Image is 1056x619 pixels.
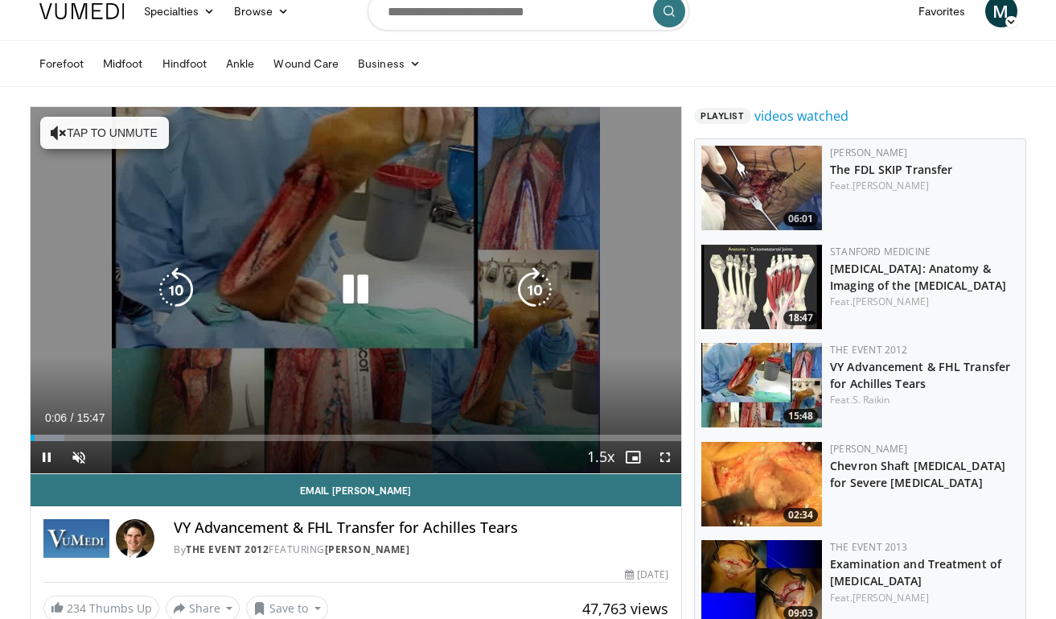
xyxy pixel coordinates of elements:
[830,245,931,258] a: Stanford Medicine
[63,441,95,473] button: Unmute
[853,179,929,192] a: [PERSON_NAME]
[31,441,63,473] button: Pause
[701,442,822,526] img: sanhudo_chevron_3.png.150x105_q85_crop-smart_upscale.jpg
[701,343,822,427] img: f5016854-7c5d-4d2b-bf8b-0701c028b37d.150x105_q85_crop-smart_upscale.jpg
[830,591,1019,605] div: Feat.
[71,411,74,424] span: /
[783,508,818,522] span: 02:34
[701,442,822,526] a: 02:34
[830,458,1005,490] a: Chevron Shaft [MEDICAL_DATA] for Severe [MEDICAL_DATA]
[30,47,94,80] a: Forefoot
[116,519,154,558] img: Avatar
[783,311,818,325] span: 18:47
[701,146,822,230] a: 06:01
[830,295,1019,309] div: Feat.
[830,146,907,159] a: [PERSON_NAME]
[582,599,668,618] span: 47,763 views
[348,47,430,80] a: Business
[325,543,410,556] a: [PERSON_NAME]
[264,47,348,80] a: Wound Care
[43,519,110,558] img: The Event 2012
[701,245,822,329] img: cf38df8d-9b01-422e-ad42-3a0389097cd5.150x105_q85_crop-smart_upscale.jpg
[67,600,86,616] span: 234
[617,441,649,473] button: Enable picture-in-picture mode
[76,411,105,424] span: 15:47
[783,409,818,423] span: 15:48
[754,106,848,126] a: videos watched
[174,519,668,537] h4: VY Advancement & FHL Transfer for Achilles Tears
[783,212,818,226] span: 06:01
[174,543,668,557] div: By FEATURING
[585,441,617,473] button: Playback Rate
[853,393,890,406] a: S. Raikin
[701,245,822,329] a: 18:47
[31,107,682,474] video-js: Video Player
[830,359,1010,391] a: VY Advancement & FHL Transfer for Achilles Tears
[40,117,169,149] button: Tap to unmute
[830,556,1001,588] a: Examination and Treatment of [MEDICAL_DATA]
[153,47,217,80] a: Hindfoot
[649,441,681,473] button: Fullscreen
[31,474,682,506] a: Email [PERSON_NAME]
[830,162,952,177] a: The FDL SKIP Transfer
[93,47,153,80] a: Midfoot
[830,179,1019,193] div: Feat.
[701,343,822,427] a: 15:48
[701,146,822,230] img: f990d69f-f6d9-4a5e-a9cd-ccb3898b80d3.150x105_q85_crop-smart_upscale.jpg
[186,543,269,556] a: The Event 2012
[39,3,125,19] img: VuMedi Logo
[830,261,1006,293] a: [MEDICAL_DATA]: Anatomy & Imaging of the [MEDICAL_DATA]
[45,411,67,424] span: 0:06
[830,540,907,554] a: The Event 2013
[830,442,907,456] a: [PERSON_NAME]
[830,393,1019,407] div: Feat.
[853,591,929,605] a: [PERSON_NAME]
[694,108,750,124] span: Playlist
[625,567,668,582] div: [DATE]
[853,295,929,308] a: [PERSON_NAME]
[216,47,264,80] a: Ankle
[830,343,907,357] a: The Event 2012
[31,435,682,441] div: Progress Bar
